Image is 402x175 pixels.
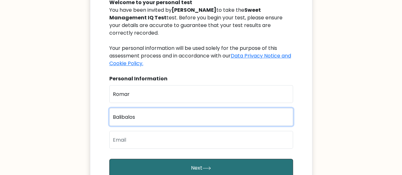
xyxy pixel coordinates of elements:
[109,52,291,67] a: Data Privacy Notice and Cookie Policy.
[109,6,293,67] div: You have been invited by to take the test. Before you begin your test, please ensure your details...
[109,85,293,103] input: First name
[109,108,293,126] input: Last name
[109,75,293,83] div: Personal Information
[109,131,293,149] input: Email
[109,6,261,21] b: Sweet Management IQ Test
[172,6,216,14] b: [PERSON_NAME]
